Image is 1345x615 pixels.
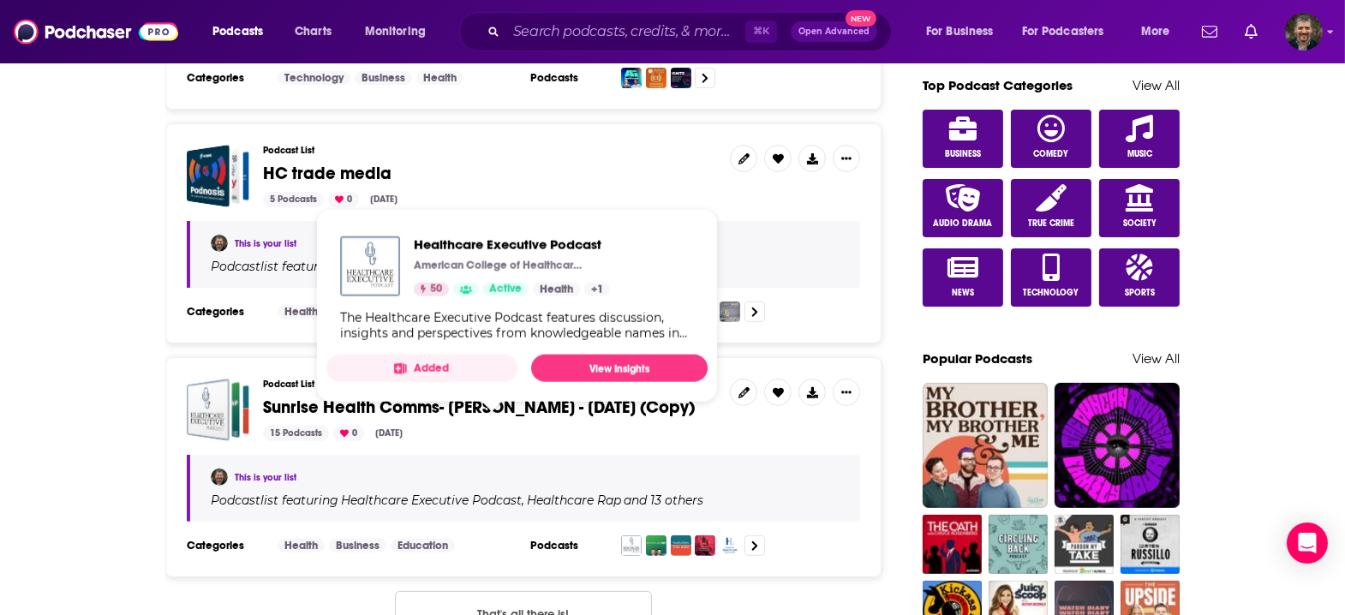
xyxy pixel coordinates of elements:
span: For Podcasters [1022,20,1104,44]
h3: Podcasts [530,71,607,85]
img: Pardon My Take [1055,515,1114,574]
img: Vince Galloro [211,469,228,486]
h3: Categories [187,539,264,552]
img: Compliance Conversations by Healthicity [695,535,715,556]
h3: Categories [187,71,264,85]
div: 0 [328,192,359,207]
span: Music [1127,149,1152,159]
a: HC trade media [187,145,249,207]
h3: Podcasts [530,539,607,552]
a: Health [416,71,463,85]
span: , [522,493,524,508]
a: Health [278,539,325,552]
a: Healthcare Executive Podcast [338,493,522,507]
h4: Healthcare Executive Podcast [341,493,522,507]
a: Active [482,283,529,296]
span: Sunrise Health Comms- [PERSON_NAME] - [DATE] (Copy) [263,397,695,418]
span: Active [489,281,522,298]
span: ⌘ K [745,21,777,43]
input: Search podcasts, credits, & more... [506,18,745,45]
p: and 13 others [624,493,703,508]
a: Comedy [1011,110,1091,168]
span: Business [945,149,981,159]
img: Healthcare IT Today [646,68,667,88]
div: The Healthcare Executive Podcast features discussion, insights and perspectives from knowledgeabl... [340,310,694,341]
div: Podcast list featuring [211,493,840,508]
button: open menu [1011,18,1129,45]
span: Charts [295,20,332,44]
div: 15 Podcasts [263,426,329,441]
img: Health Affairs This Week [671,535,691,556]
a: Technology [278,71,350,85]
a: HC trade media [263,164,392,183]
img: My Brother, My Brother And Me [923,383,1048,508]
span: For Business [926,20,994,44]
span: HC trade media [263,163,392,184]
span: Healthcare Executive Podcast [414,236,610,253]
img: The Oath with Chuck Rosenberg [923,515,982,574]
span: Sports [1125,288,1155,298]
a: View Insights [531,355,708,382]
button: Show More Button [833,379,860,406]
a: Society [1099,179,1180,237]
h4: Healthcare Rap [527,493,621,507]
a: Sunrise Health Comms- [PERSON_NAME] - [DATE] (Copy) [263,398,695,417]
button: Show profile menu [1285,13,1323,51]
a: Business [923,110,1003,168]
a: View All [1133,77,1180,93]
img: The Ryen Russillo Podcast [1121,515,1180,574]
a: This is your list [235,238,296,249]
span: 50 [430,281,442,298]
a: Sports [1099,248,1180,307]
a: Health [533,283,580,296]
h3: Categories [187,305,264,319]
a: Health [278,305,325,319]
a: Technology [1011,248,1091,307]
a: Top Podcast Categories [923,77,1073,93]
h3: Podcast List [263,145,716,156]
a: Charts [284,18,342,45]
div: Search podcasts, credits, & more... [475,12,908,51]
button: open menu [200,18,285,45]
span: News [952,288,974,298]
div: Open Intercom Messenger [1287,522,1328,564]
span: Monitoring [365,20,426,44]
button: open menu [914,18,1015,45]
span: Podcasts [212,20,263,44]
img: Circling Back [989,515,1048,574]
a: Business [329,539,386,552]
img: Healthcare Executive Podcast [340,236,400,296]
a: Music [1099,110,1180,168]
span: More [1141,20,1170,44]
a: News [923,248,1003,307]
a: Healthcare Rap [524,493,621,507]
img: Duncan Trussell Family Hour [1055,383,1180,508]
a: +1 [584,283,610,296]
img: Vince Galloro [211,235,228,252]
a: Popular Podcasts [923,350,1032,367]
a: Sunrise Health Comms- Jeff Davis - June 17, 2025 (Copy) [187,379,249,441]
div: 5 Podcasts [263,192,324,207]
span: Comedy [1034,149,1069,159]
div: [DATE] [363,192,404,207]
img: User Profile [1285,13,1323,51]
a: Education [391,539,455,552]
img: CareTalk: Healthcare. Unfiltered. [720,302,740,322]
a: Show notifications dropdown [1195,17,1224,46]
button: open menu [353,18,448,45]
span: New [846,10,876,27]
a: 50 [414,283,449,296]
span: True Crime [1028,218,1074,229]
button: Open AdvancedNew [791,21,877,42]
a: True Crime [1011,179,1091,237]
